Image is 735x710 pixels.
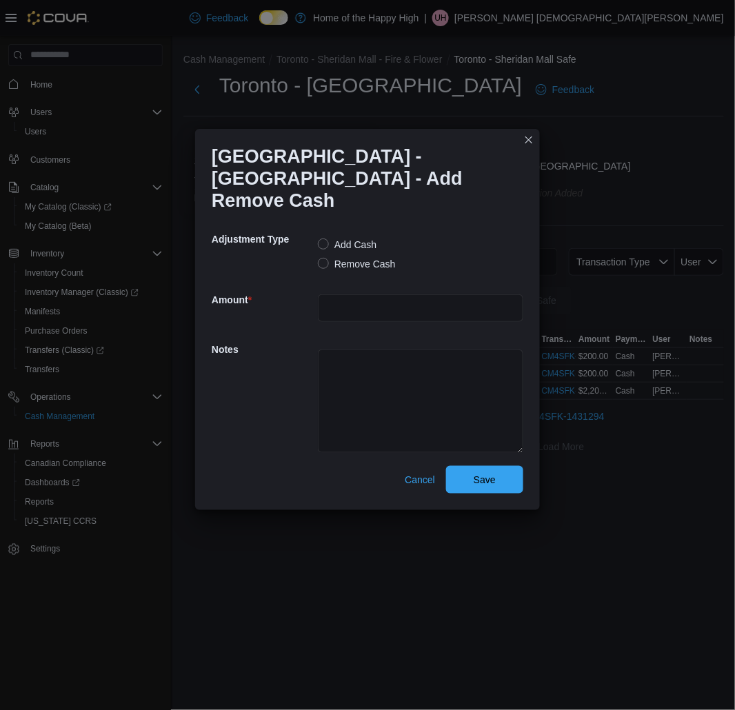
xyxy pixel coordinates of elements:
button: Closes this modal window [521,132,537,148]
span: Save [474,473,496,487]
h5: Adjustment Type [212,225,315,253]
button: Save [446,466,523,494]
h1: [GEOGRAPHIC_DATA] - [GEOGRAPHIC_DATA] - Add Remove Cash [212,145,512,212]
label: Add Cash [318,236,376,253]
span: Cancel [405,473,435,487]
h5: Amount [212,286,315,314]
h5: Notes [212,336,315,363]
label: Remove Cash [318,256,396,272]
button: Cancel [399,466,441,494]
